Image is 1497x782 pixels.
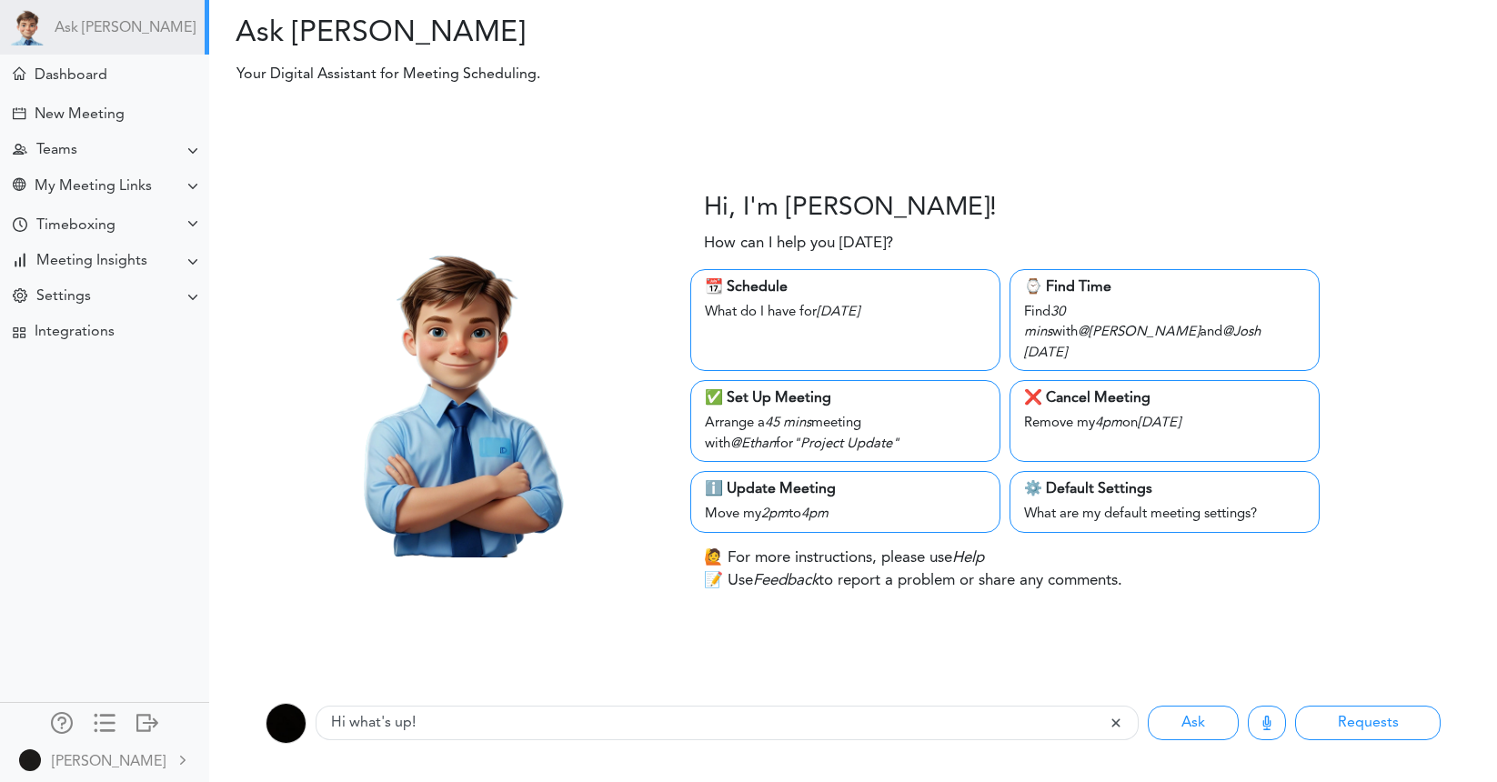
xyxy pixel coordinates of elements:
p: How can I help you [DATE]? [704,232,893,256]
div: Create Meeting [13,107,25,120]
div: Dashboard [35,67,107,85]
i: 4pm [1095,416,1122,430]
div: What do I have for [705,298,986,324]
i: "Project Update" [793,437,899,451]
h3: Hi, I'm [PERSON_NAME]! [704,194,997,225]
i: @[PERSON_NAME] [1078,326,1200,339]
a: Change side menu [94,712,116,737]
div: Find with and [1024,298,1305,365]
i: Feedback [753,573,819,588]
div: Remove my on [1024,409,1305,435]
button: Ask [1148,706,1239,740]
a: Ask [PERSON_NAME] [55,20,196,37]
h2: Ask [PERSON_NAME] [223,16,839,51]
i: @Josh [1222,326,1261,339]
div: Meeting Dashboard [13,67,25,80]
i: [DATE] [1024,346,1067,360]
div: New Meeting [35,106,125,124]
div: Show only icons [94,712,116,730]
i: @Ethan [730,437,776,451]
a: [PERSON_NAME] [2,739,207,780]
div: Move my to [705,500,986,526]
div: What are my default meeting settings? [1024,500,1305,526]
img: Theo.png [291,229,620,558]
i: [DATE] [817,306,859,319]
i: 2pm [761,507,789,521]
div: 📆 Schedule [705,276,986,298]
img: 9k= [19,749,41,771]
button: Requests [1295,706,1441,740]
div: My Meeting Links [35,178,152,195]
div: Arrange a meeting with for [705,409,986,455]
i: 4pm [801,507,829,521]
div: Teams [36,142,77,159]
div: Share Meeting Link [13,178,25,195]
img: Powered by TEAMCAL AI [9,9,45,45]
div: [PERSON_NAME] [52,751,166,773]
img: 9k= [266,703,306,744]
div: Integrations [35,324,115,341]
div: ℹ️ Update Meeting [705,478,986,500]
div: ✅ Set Up Meeting [705,387,986,409]
div: ❌ Cancel Meeting [1024,387,1305,409]
i: [DATE] [1138,416,1181,430]
div: TEAMCAL AI Workflow Apps [13,326,25,339]
p: Your Digital Assistant for Meeting Scheduling. [224,64,1125,85]
i: 30 mins [1024,306,1065,340]
div: Time Your Goals [13,217,27,235]
p: 📝 Use to report a problem or share any comments. [704,569,1122,593]
div: Log out [136,712,158,730]
i: Help [952,550,984,566]
div: Timeboxing [36,217,116,235]
p: 🙋 For more instructions, please use [704,546,984,570]
div: Settings [36,288,91,306]
div: ⚙️ Default Settings [1024,478,1305,500]
div: ⌚️ Find Time [1024,276,1305,298]
div: Meeting Insights [36,253,147,270]
i: 45 mins [765,416,811,430]
div: Manage Members and Externals [51,712,73,730]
